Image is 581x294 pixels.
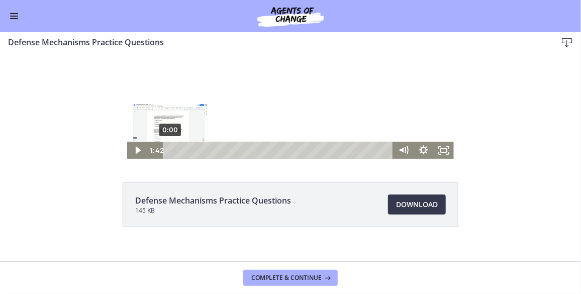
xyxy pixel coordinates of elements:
h3: Defense Mechanisms Practice Questions [8,36,541,48]
span: Download [396,199,438,211]
button: Mute [394,147,414,164]
span: 145 KB [135,207,291,215]
a: Download [388,194,446,215]
button: Complete & continue [243,270,338,286]
button: Play Video [127,147,147,164]
button: Fullscreen [434,147,454,164]
button: Show settings menu [414,147,434,164]
span: Defense Mechanisms Practice Questions [135,194,291,207]
img: Agents of Change [230,4,351,28]
button: Enable menu [8,10,20,22]
span: Complete & continue [251,274,322,282]
div: Playbar [170,147,389,164]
